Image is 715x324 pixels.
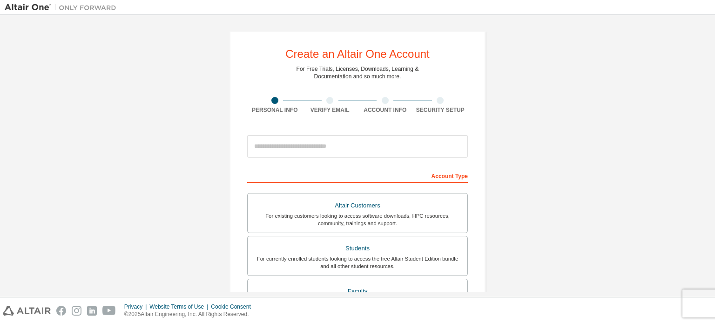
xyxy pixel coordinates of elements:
div: Account Type [247,168,468,183]
img: linkedin.svg [87,306,97,316]
div: Create an Altair One Account [285,48,430,60]
img: instagram.svg [72,306,81,316]
div: Website Terms of Use [149,303,211,310]
div: For currently enrolled students looking to access the free Altair Student Edition bundle and all ... [253,255,462,270]
div: Altair Customers [253,199,462,212]
div: Verify Email [303,106,358,114]
p: © 2025 Altair Engineering, Inc. All Rights Reserved. [124,310,256,318]
div: Security Setup [413,106,468,114]
div: Cookie Consent [211,303,256,310]
img: facebook.svg [56,306,66,316]
div: For existing customers looking to access software downloads, HPC resources, community, trainings ... [253,212,462,227]
img: altair_logo.svg [3,306,51,316]
div: Personal Info [247,106,303,114]
img: Altair One [5,3,121,12]
div: For Free Trials, Licenses, Downloads, Learning & Documentation and so much more. [297,65,419,80]
img: youtube.svg [102,306,116,316]
div: Students [253,242,462,255]
div: Account Info [357,106,413,114]
div: Faculty [253,285,462,298]
div: Privacy [124,303,149,310]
